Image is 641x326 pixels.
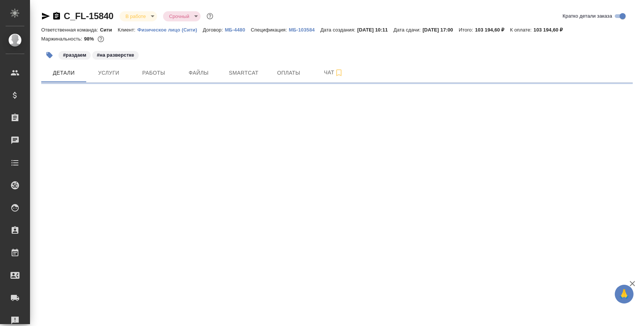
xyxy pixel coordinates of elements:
[163,11,201,21] div: В работе
[91,51,139,58] span: на разверстке
[136,68,172,78] span: Работы
[100,27,118,33] p: Сити
[225,26,251,33] a: МБ-4480
[320,27,357,33] p: Дата создания:
[289,26,320,33] a: МБ-103584
[123,13,148,20] button: В работе
[41,36,84,42] p: Маржинальность:
[334,68,343,77] svg: Подписаться
[618,286,631,302] span: 🙏
[510,27,534,33] p: К оплате:
[63,51,86,59] p: #раздаем
[251,27,289,33] p: Спецификация:
[41,12,50,21] button: Скопировать ссылку для ЯМессенджера
[96,34,106,44] button: 2000.00 RUB;
[167,13,192,20] button: Срочный
[475,27,510,33] p: 103 194,60 ₽
[316,68,352,77] span: Чат
[226,68,262,78] span: Smartcat
[422,27,459,33] p: [DATE] 17:00
[41,47,58,63] button: Добавить тэг
[459,27,475,33] p: Итого:
[533,27,568,33] p: 103 194,60 ₽
[120,11,157,21] div: В работе
[205,11,215,21] button: Доп статусы указывают на важность/срочность заказа
[289,27,320,33] p: МБ-103584
[181,68,217,78] span: Файлы
[64,11,114,21] a: C_FL-15840
[563,12,612,20] span: Кратко детали заказа
[84,36,96,42] p: 98%
[91,68,127,78] span: Услуги
[394,27,422,33] p: Дата сдачи:
[97,51,134,59] p: #на разверстке
[58,51,91,58] span: раздаем
[52,12,61,21] button: Скопировать ссылку
[137,26,203,33] a: Физическое лицо (Сити)
[137,27,203,33] p: Физическое лицо (Сити)
[46,68,82,78] span: Детали
[203,27,225,33] p: Договор:
[41,27,100,33] p: Ответственная команда:
[271,68,307,78] span: Оплаты
[225,27,251,33] p: МБ-4480
[118,27,137,33] p: Клиент:
[615,285,634,303] button: 🙏
[357,27,394,33] p: [DATE] 10:11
